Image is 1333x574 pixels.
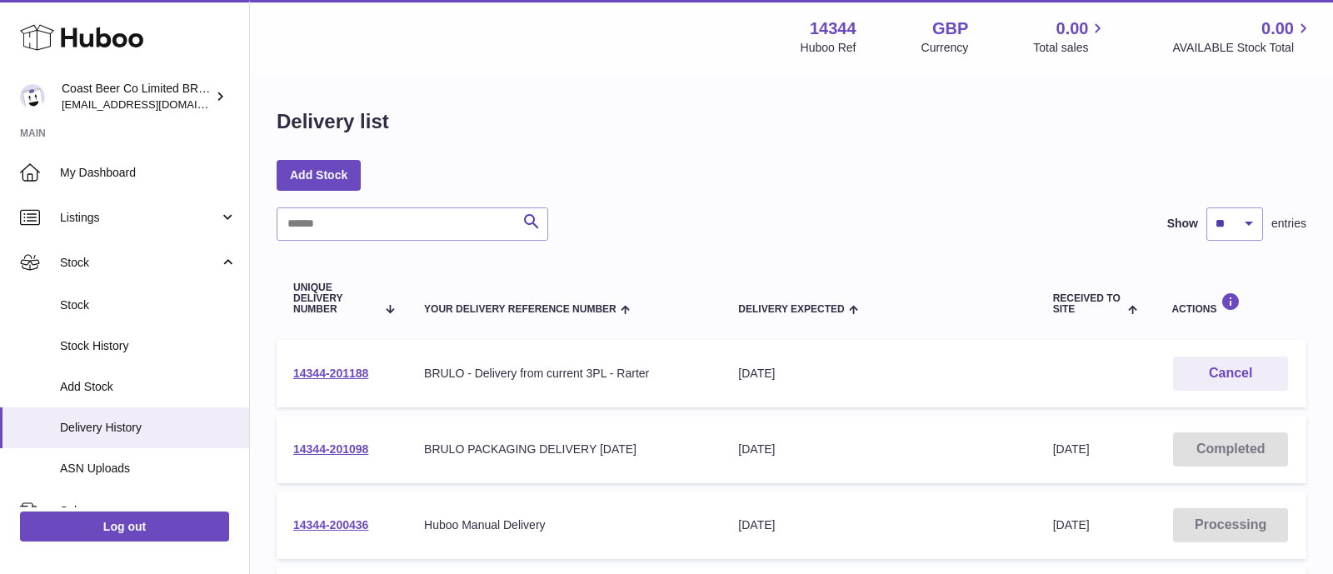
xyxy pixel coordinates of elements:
[1172,40,1313,56] span: AVAILABLE Stock Total
[1056,17,1089,40] span: 0.00
[1172,17,1313,56] a: 0.00 AVAILABLE Stock Total
[1033,40,1107,56] span: Total sales
[424,517,705,533] div: Huboo Manual Delivery
[293,367,368,380] a: 14344-201188
[60,420,237,436] span: Delivery History
[60,165,237,181] span: My Dashboard
[810,17,856,40] strong: 14344
[277,160,361,190] a: Add Stock
[1271,216,1306,232] span: entries
[1053,518,1090,532] span: [DATE]
[1053,293,1124,315] span: Received to Site
[293,442,368,456] a: 14344-201098
[801,40,856,56] div: Huboo Ref
[20,512,229,542] a: Log out
[60,379,237,395] span: Add Stock
[62,97,245,111] span: [EMAIL_ADDRESS][DOMAIN_NAME]
[1167,216,1198,232] label: Show
[60,255,219,271] span: Stock
[62,81,212,112] div: Coast Beer Co Limited BRULO
[60,297,237,313] span: Stock
[293,518,368,532] a: 14344-200436
[1053,442,1090,456] span: [DATE]
[738,304,844,315] span: Delivery Expected
[1033,17,1107,56] a: 0.00 Total sales
[20,84,45,109] img: internalAdmin-14344@internal.huboo.com
[921,40,969,56] div: Currency
[932,17,968,40] strong: GBP
[60,461,237,477] span: ASN Uploads
[277,108,389,135] h1: Delivery list
[60,210,219,226] span: Listings
[60,338,237,354] span: Stock History
[424,442,705,457] div: BRULO PACKAGING DELIVERY [DATE]
[424,304,617,315] span: Your Delivery Reference Number
[1171,292,1290,315] div: Actions
[738,517,1019,533] div: [DATE]
[293,282,377,316] span: Unique Delivery Number
[738,366,1019,382] div: [DATE]
[1173,357,1288,391] button: Cancel
[1261,17,1294,40] span: 0.00
[60,503,219,519] span: Sales
[738,442,1019,457] div: [DATE]
[424,366,705,382] div: BRULO - Delivery from current 3PL - Rarter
